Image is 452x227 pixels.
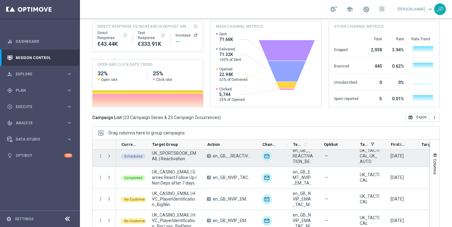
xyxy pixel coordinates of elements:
img: Optimail [262,194,272,204]
div: JP [434,3,446,15]
i: keyboard_arrow_right [66,87,72,93]
span: Tags [360,142,368,147]
div: 0% [389,77,404,87]
img: Optimail [262,173,272,183]
colored-tag: No Customers [121,196,151,202]
span: en_GB_NVIP_EMA_TAC_MIX_RB_HV_BW_50BONUS_2025_A [293,191,313,207]
button: gps_fixed Plan keyboard_arrow_right [7,88,73,93]
span: en_GB__REACTIVATION_BET10GET5__ALL_EMA_AUT_SP [293,148,313,164]
i: person_search [7,71,13,77]
i: keyboard_arrow_right [66,71,72,77]
span: en_GB_NVIP_EMA_TAC_MIX_RB_HV_BW_50BONUS_2025_A [213,196,252,202]
div: Plan [7,88,66,93]
div: 0.01% [389,93,404,103]
span: keyboard_arrow_down [427,6,434,13]
span: Templates [293,142,302,147]
button: more_vert [98,218,103,223]
multiple-options-button: Export to CSV [405,115,440,120]
button: play_circle_outline Execute keyboard_arrow_right [7,104,73,109]
div: equalizer Dashboard [7,39,73,44]
div: Increase [176,33,198,38]
span: UK_TACTICAL [360,215,380,226]
div: Optibot [7,147,72,164]
div: Execute [7,104,66,110]
span: Optibot [324,142,338,147]
div: 0 [366,77,382,87]
colored-tag: No Customers [121,218,151,224]
div: 26 Sep 2025, Friday [391,218,404,223]
div: -- [176,38,198,45]
i: keyboard_arrow_right [66,104,72,110]
span: Click rate [156,77,172,82]
span: en_GB_NVIP_EMA_TAC_MIX_RB_HV_BLBD_50BONUS_2025_B [213,218,252,223]
span: A [207,219,211,222]
div: Dropped [334,44,359,54]
span: Scheduled [124,154,142,158]
button: refresh [193,33,198,38]
span: Open rate [101,77,117,82]
span: — [325,218,328,223]
h3: Campaign List [92,115,221,120]
colored-tag: Completed [121,175,145,181]
span: Columns [433,159,438,174]
button: more_vert [430,113,440,122]
button: more_vert [98,175,103,180]
span: Direct Response VS Increase In Deposit Amount [97,24,191,29]
div: €333,913 [138,40,165,48]
span: Completed [124,176,142,180]
i: more_vert [432,115,437,120]
i: gps_fixed [7,88,13,93]
span: en_GB_NVIP_TAC_GM__NONDEPS_STAKE20GET50_250815 [213,175,252,180]
div: Rate [389,37,404,42]
span: — [325,175,328,180]
span: UK_TACTICAL [360,193,380,205]
div: Unsubscribed [334,77,359,87]
div: Data Studio [7,137,66,142]
i: equalizer [7,39,13,44]
div: €43,443 [97,40,128,48]
span: A [207,197,211,201]
span: 5,744 [219,92,245,97]
div: Mission Control [7,55,73,60]
span: 71.66K [219,37,233,42]
div: 5 [366,93,382,103]
div: Bounced [334,61,359,70]
i: play_circle_outline [7,104,13,110]
span: Channel [262,142,277,147]
span: — [325,153,328,159]
button: lightbulb Optibot +10 [7,153,73,158]
div: Explore [7,71,66,77]
span: No Customers [124,219,148,223]
span: A [207,154,211,158]
span: Target Group [152,142,178,147]
span: en_GB__REACTIVATION_BET10GET5__ALL_EMA_AUT_SP [213,153,252,159]
a: Settings [15,217,34,221]
div: 440 [366,61,382,70]
span: Data Studio [16,137,66,141]
div: Direct Response [97,30,128,40]
span: 23 Campaign Series & 23 Campaign Occurrences [124,115,219,120]
img: Optimail [262,151,272,161]
span: No Customers [124,197,148,201]
h4: Main channel metrics [216,24,263,29]
span: Calculate column [302,141,308,148]
button: Data Studio keyboard_arrow_right [7,137,73,142]
div: Press SPACE to select this row. [93,167,116,189]
span: en_GB_EMT_NVIP_EM_TAC_GM__NONDEPS_STAKE20GET50_250815 [293,169,313,186]
span: Clicked [219,87,245,92]
h2: 32% [97,70,143,77]
i: refresh [303,142,308,147]
span: Targeted Customers [422,142,436,147]
button: track_changes Analyze keyboard_arrow_right [7,121,73,125]
div: person_search Explore keyboard_arrow_right [7,72,73,77]
h2: 25% [153,70,198,77]
i: open_in_browser [408,115,413,120]
span: ) [219,115,221,120]
img: Optimail [262,216,272,226]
